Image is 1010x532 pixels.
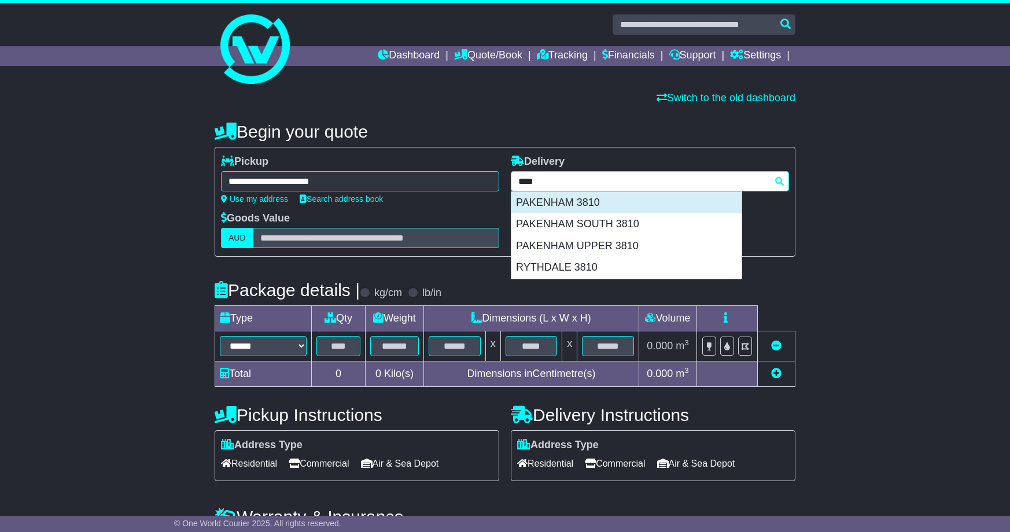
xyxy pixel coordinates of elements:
[517,455,573,472] span: Residential
[221,228,253,248] label: AUD
[562,331,577,361] td: x
[300,194,383,204] a: Search address book
[511,257,742,279] div: RYTHDALE 3810
[375,368,381,379] span: 0
[657,92,795,104] a: Switch to the old dashboard
[676,368,689,379] span: m
[215,280,360,300] h4: Package details |
[485,331,500,361] td: x
[517,439,599,452] label: Address Type
[366,306,424,331] td: Weight
[537,46,588,66] a: Tracking
[221,212,290,225] label: Goods Value
[289,455,349,472] span: Commercial
[657,455,735,472] span: Air & Sea Depot
[423,306,639,331] td: Dimensions (L x W x H)
[215,507,795,526] h4: Warranty & Insurance
[511,192,742,214] div: PAKENHAM 3810
[422,287,441,300] label: lb/in
[602,46,655,66] a: Financials
[221,194,288,204] a: Use my address
[215,361,312,387] td: Total
[511,156,565,168] label: Delivery
[771,368,782,379] a: Add new item
[221,156,268,168] label: Pickup
[215,306,312,331] td: Type
[374,287,402,300] label: kg/cm
[511,171,789,191] typeahead: Please provide city
[669,46,716,66] a: Support
[676,340,689,352] span: m
[511,235,742,257] div: PAKENHAM UPPER 3810
[730,46,781,66] a: Settings
[361,455,439,472] span: Air & Sea Depot
[312,361,366,387] td: 0
[684,366,689,375] sup: 3
[647,368,673,379] span: 0.000
[647,340,673,352] span: 0.000
[684,338,689,347] sup: 3
[312,306,366,331] td: Qty
[639,306,696,331] td: Volume
[771,340,782,352] a: Remove this item
[221,455,277,472] span: Residential
[174,519,341,528] span: © One World Courier 2025. All rights reserved.
[378,46,440,66] a: Dashboard
[423,361,639,387] td: Dimensions in Centimetre(s)
[215,122,795,141] h4: Begin your quote
[454,46,522,66] a: Quote/Book
[585,455,645,472] span: Commercial
[221,439,303,452] label: Address Type
[215,405,499,424] h4: Pickup Instructions
[366,361,424,387] td: Kilo(s)
[511,405,795,424] h4: Delivery Instructions
[511,213,742,235] div: PAKENHAM SOUTH 3810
